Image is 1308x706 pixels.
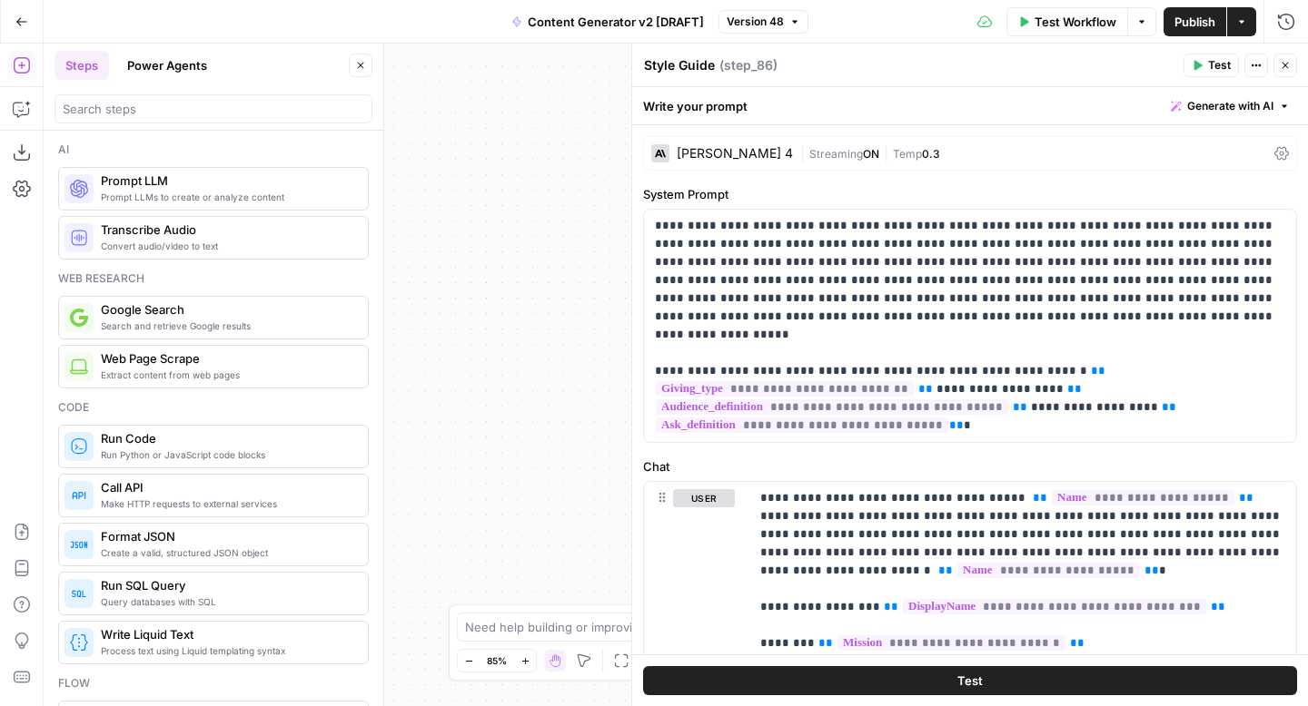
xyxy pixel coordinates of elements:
button: Steps [54,51,109,80]
span: Create a valid, structured JSON object [101,545,353,560]
label: Chat [643,457,1297,476]
button: Power Agents [116,51,218,80]
button: Content Generator v2 [DRAFT] [500,7,715,36]
button: user [673,489,735,507]
div: Ai [58,142,369,158]
button: Publish [1164,7,1226,36]
span: Version 48 [727,14,784,30]
textarea: Style Guide [644,56,715,74]
span: Extract content from web pages [101,368,353,382]
span: Web Page Scrape [101,349,353,368]
span: Convert audio/video to text [101,239,353,253]
span: | [800,143,809,162]
span: Generate with AI [1187,98,1273,114]
span: 85% [487,653,507,668]
div: Code [58,399,369,416]
button: Test Workflow [1006,7,1127,36]
span: Call API [101,478,353,496]
span: Make HTTP requests to external services [101,496,353,511]
span: Run Code [101,429,353,447]
input: Search steps [63,100,364,118]
div: Web research [58,270,369,287]
span: Test [1208,57,1231,74]
span: ( step_86 ) [719,56,778,74]
span: Publish [1174,13,1215,31]
span: Write Liquid Text [101,625,353,643]
button: Test [643,666,1297,695]
span: Google Search [101,300,353,319]
button: Generate with AI [1164,94,1297,118]
span: ON [863,147,879,161]
span: Run Python or JavaScript code blocks [101,447,353,462]
div: Write your prompt [632,87,1308,124]
span: Temp [893,147,922,161]
span: Query databases with SQL [101,594,353,609]
span: Process text using Liquid templating syntax [101,643,353,658]
span: 0.3 [922,147,940,161]
span: Search and retrieve Google results [101,319,353,333]
div: Flow [58,675,369,691]
span: Content Generator v2 [DRAFT] [528,13,704,31]
span: Test Workflow [1035,13,1116,31]
span: Prompt LLMs to create or analyze content [101,190,353,204]
button: Test [1184,54,1239,77]
span: Prompt LLM [101,172,353,190]
span: Format JSON [101,527,353,545]
button: Version 48 [718,10,808,34]
label: System Prompt [643,185,1297,203]
span: Streaming [809,147,863,161]
span: Test [957,672,983,690]
span: Run SQL Query [101,576,353,594]
span: | [879,143,893,162]
div: [PERSON_NAME] 4 [677,147,793,160]
span: Transcribe Audio [101,221,353,239]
